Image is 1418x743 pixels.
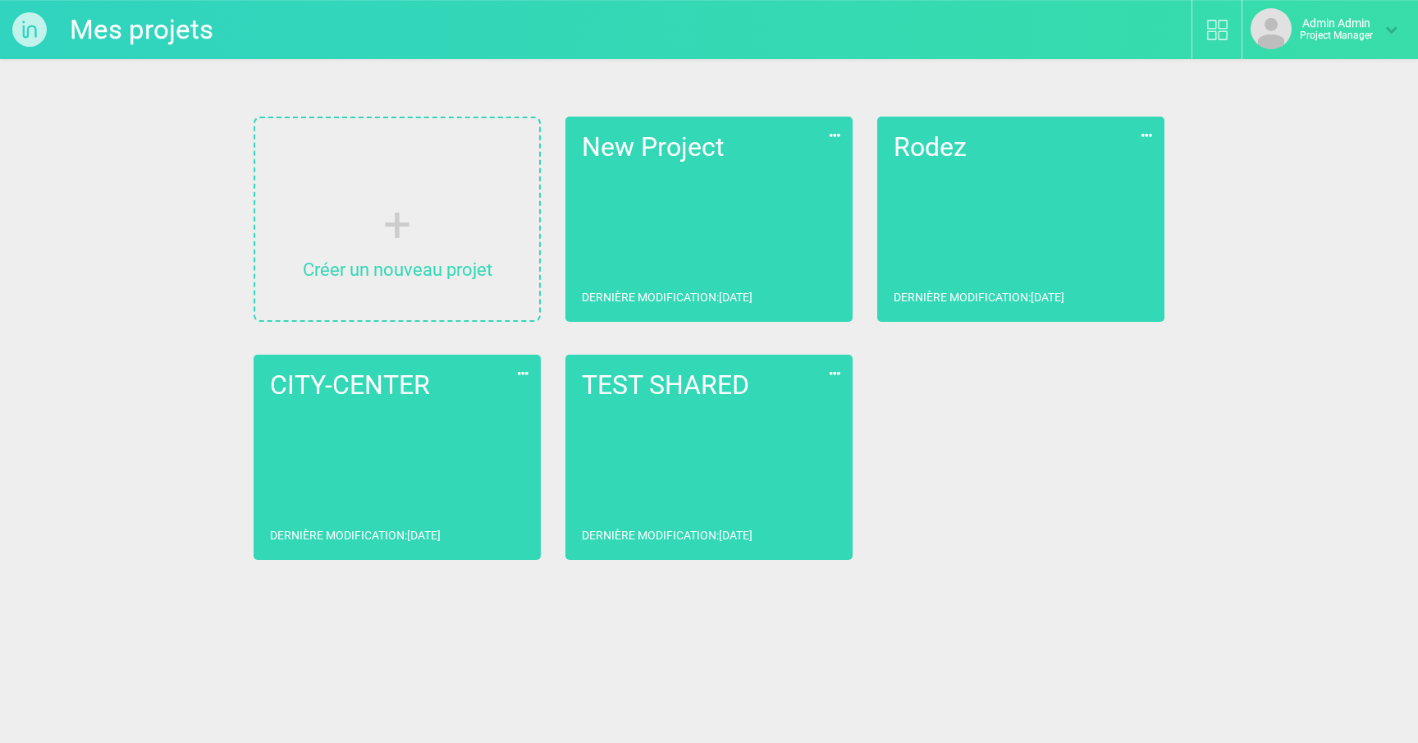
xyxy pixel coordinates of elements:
[1300,16,1373,30] strong: Admin Admin
[582,133,836,162] h2: New Project
[254,355,541,560] a: CITY-CENTERDernière modification:[DATE]
[1300,30,1373,41] p: Project Manager
[582,289,752,305] p: Dernière modification : [DATE]
[70,8,213,51] a: Mes projets
[565,117,853,322] a: New ProjectDernière modification:[DATE]
[255,253,539,287] p: Créer un nouveau projet
[1207,20,1228,40] img: biblio.svg
[894,133,1148,162] h2: Rodez
[894,289,1064,305] p: Dernière modification : [DATE]
[270,371,524,400] h2: CITY-CENTER
[565,355,853,560] a: TEST SHAREDDernière modification:[DATE]
[1251,8,1397,49] a: Admin AdminProject Manager
[1251,8,1292,49] img: default_avatar.png
[582,527,752,543] p: Dernière modification : [DATE]
[255,118,539,320] a: Créer un nouveau projet
[582,371,836,400] h2: TEST SHARED
[270,527,441,543] p: Dernière modification : [DATE]
[877,117,1164,322] a: RodezDernière modification:[DATE]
